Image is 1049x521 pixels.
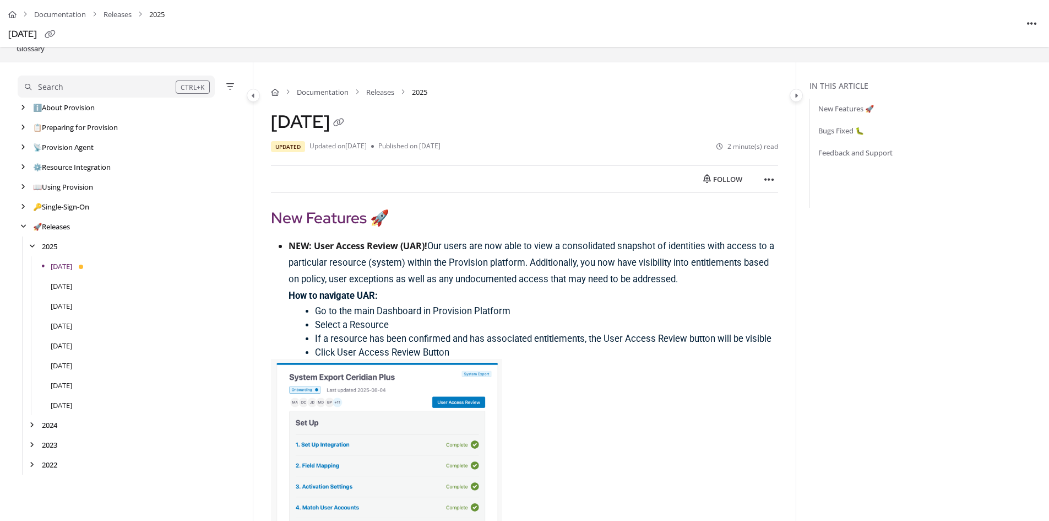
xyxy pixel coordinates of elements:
div: arrow [18,162,29,173]
a: Releases [104,7,132,23]
button: Search [18,76,215,98]
a: May 2025 [51,320,72,331]
span: Go to the main Dashboard in Provision Platform [315,306,510,316]
span: Updated [271,141,305,152]
a: Glossary [15,42,46,55]
a: April 2025 [51,340,72,351]
span: Select a Resource [315,320,389,330]
a: January 2025 [51,400,72,411]
a: Releases [366,87,394,98]
a: 2023 [42,439,57,450]
span: 📖 [33,182,42,192]
span: 🚀 [33,222,42,232]
span: 📡 [33,142,42,152]
div: [DATE] [8,26,37,42]
div: arrow [18,103,29,113]
h2: New Features 🚀 [271,206,778,229]
a: Feedback and Support [818,147,893,158]
span: 📋 [33,122,42,132]
div: arrow [26,460,37,470]
span: 🔑 [33,202,42,212]
a: July 2025 [51,281,72,292]
a: June 2025 [51,300,72,311]
div: Search [38,81,63,93]
button: Copy link of August 2025 [330,115,347,132]
a: Single-Sign-On [33,201,89,212]
strong: User Access Review (UAR)! [314,240,427,252]
button: Article more options [1023,14,1041,32]
a: Releases [33,221,70,232]
span: Our users are now able to view a consolidated snapshot of identities with access to a particular ... [289,241,774,284]
button: Filter [224,80,237,93]
div: arrow [18,202,29,212]
button: Follow [694,170,752,188]
a: August 2025 [51,261,72,272]
li: 2 minute(s) read [716,142,778,152]
a: February 2025 [51,380,72,391]
span: Click User Access Review Button [315,347,449,358]
div: arrow [18,222,29,232]
a: 2025 [42,241,57,252]
div: arrow [26,420,37,431]
span: If a resource has been confirmed and has associated entitlements, the User Access Review button w... [315,334,771,344]
span: 2025 [149,7,165,23]
h1: [DATE] [271,111,347,132]
span: 2025 [412,87,427,98]
a: Home [271,87,279,98]
div: arrow [26,241,37,252]
div: arrow [18,122,29,133]
div: arrow [26,440,37,450]
a: Preparing for Provision [33,122,118,133]
button: Category toggle [247,89,260,102]
div: CTRL+K [176,80,210,94]
a: Using Provision [33,181,93,192]
button: Article more options [760,170,778,188]
a: Documentation [34,7,86,23]
strong: How to navigate UAR: [289,291,378,301]
li: Updated on [DATE] [309,141,371,152]
a: Documentation [297,87,349,98]
span: ⚙️ [33,162,42,172]
a: Home [8,7,17,23]
a: 2024 [42,420,57,431]
a: Bugs Fixed 🐛 [818,125,864,136]
div: arrow [18,142,29,153]
a: New Features 🚀 [818,103,874,114]
div: arrow [18,182,29,192]
a: Provision Agent [33,142,94,153]
button: Category toggle [790,89,803,102]
strong: NEW: [289,240,312,252]
span: ℹ️ [33,103,42,112]
div: In this article [809,80,1045,92]
a: March 2025 [51,360,72,371]
a: Resource Integration [33,162,111,173]
button: Copy link of [41,26,59,44]
li: Published on [DATE] [371,141,441,152]
a: About Provision [33,102,95,113]
a: 2022 [42,459,57,470]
